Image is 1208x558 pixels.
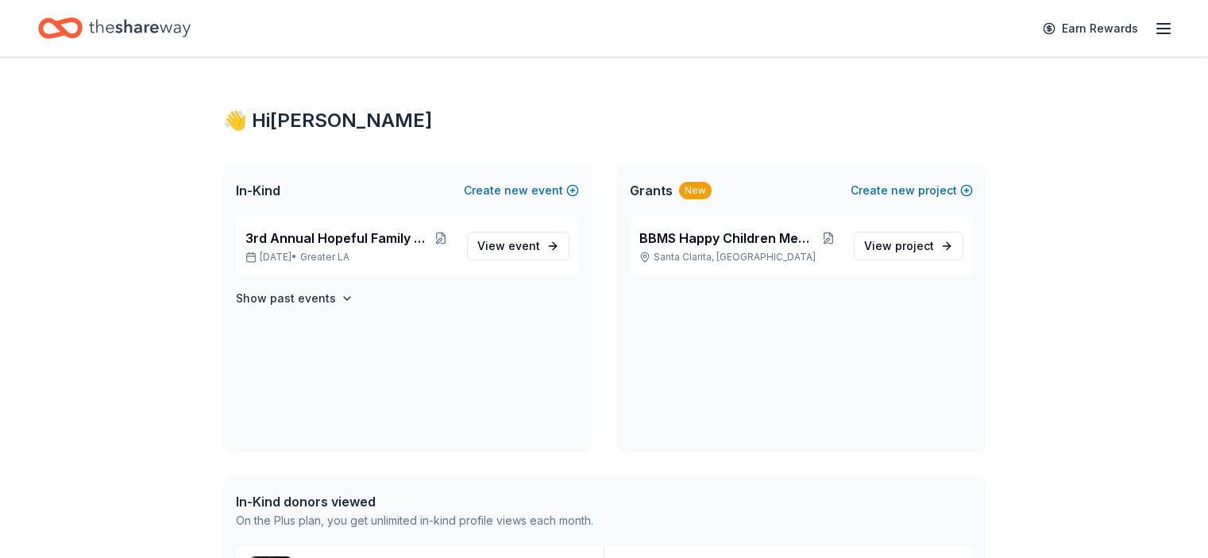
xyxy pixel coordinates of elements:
[891,181,915,200] span: new
[236,492,593,511] div: In-Kind donors viewed
[508,239,540,252] span: event
[477,237,540,256] span: View
[236,289,353,308] button: Show past events
[504,181,528,200] span: new
[245,229,427,248] span: 3rd Annual Hopeful Family Futures
[300,251,349,264] span: Greater LA
[236,511,593,530] div: On the Plus plan, you get unlimited in-kind profile views each month.
[236,289,336,308] h4: Show past events
[639,229,816,248] span: BBMS Happy Children Memorial Fund
[854,232,963,260] a: View project
[630,181,673,200] span: Grants
[223,108,986,133] div: 👋 Hi [PERSON_NAME]
[895,239,934,252] span: project
[467,232,569,260] a: View event
[864,237,934,256] span: View
[639,251,841,264] p: Santa Clarita, [GEOGRAPHIC_DATA]
[38,10,191,47] a: Home
[851,181,973,200] button: Createnewproject
[679,182,712,199] div: New
[1033,14,1148,43] a: Earn Rewards
[464,181,579,200] button: Createnewevent
[245,251,454,264] p: [DATE] •
[236,181,280,200] span: In-Kind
